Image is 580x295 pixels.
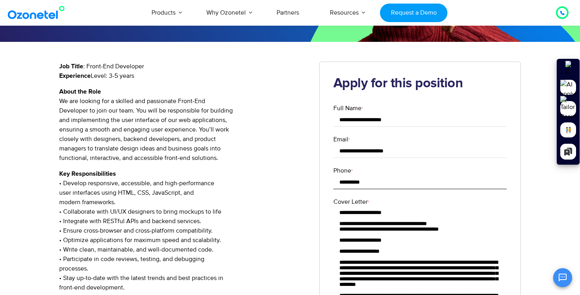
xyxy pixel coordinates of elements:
[380,4,447,22] a: Request a Demo
[333,166,507,175] label: Phone
[59,73,91,79] strong: Experience
[553,268,572,287] button: Open chat
[59,87,307,163] p: We are looking for a skilled and passionate Front-End Developer to join our team. You will be res...
[59,62,307,81] p: : Front-End Developer Level: 3-5 years
[59,169,307,292] p: • Develop responsive, accessible, and high-performance user interfaces using HTML, CSS, JavaScrip...
[333,197,507,207] label: Cover Letter
[333,135,507,144] label: Email
[59,171,116,177] strong: Key Responsibilities
[59,63,83,70] strong: Job Title
[333,76,507,92] h2: Apply for this position
[59,88,101,95] strong: About the Role
[333,103,507,113] label: Full Name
